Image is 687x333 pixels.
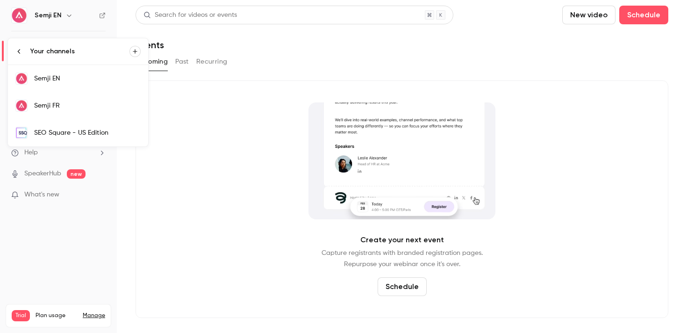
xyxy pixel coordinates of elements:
div: Semji FR [34,101,141,110]
img: Semji EN [16,73,27,84]
img: SEO Square - US Edition [16,127,27,138]
div: SEO Square - US Edition [34,128,141,138]
div: Your channels [30,47,129,56]
div: Semji EN [34,74,141,83]
img: Semji FR [16,100,27,111]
